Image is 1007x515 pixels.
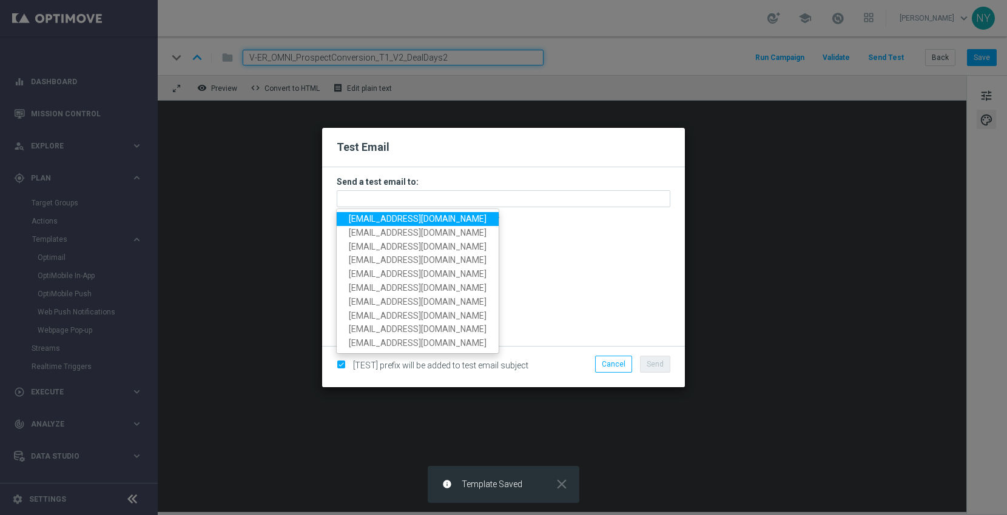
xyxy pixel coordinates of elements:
[337,140,670,154] h2: Test Email
[353,360,528,370] span: [TEST] prefix will be added to test email subject
[462,479,522,490] span: Template Saved
[337,336,499,350] a: [EMAIL_ADDRESS][DOMAIN_NAME]
[337,308,499,322] a: [EMAIL_ADDRESS][DOMAIN_NAME]
[337,210,670,221] p: Separate multiple addresses with commas
[349,241,487,251] span: [EMAIL_ADDRESS][DOMAIN_NAME]
[349,310,487,320] span: [EMAIL_ADDRESS][DOMAIN_NAME]
[337,212,499,226] a: [EMAIL_ADDRESS][DOMAIN_NAME]
[349,338,487,348] span: [EMAIL_ADDRESS][DOMAIN_NAME]
[349,283,487,293] span: [EMAIL_ADDRESS][DOMAIN_NAME]
[554,476,570,492] i: close
[337,239,499,253] a: [EMAIL_ADDRESS][DOMAIN_NAME]
[640,356,670,373] button: Send
[337,281,499,295] a: [EMAIL_ADDRESS][DOMAIN_NAME]
[553,479,570,489] button: close
[349,297,487,307] span: [EMAIL_ADDRESS][DOMAIN_NAME]
[349,228,487,238] span: [EMAIL_ADDRESS][DOMAIN_NAME]
[647,360,664,368] span: Send
[442,479,452,489] i: info
[337,245,670,256] p: Email with customer data
[349,255,487,265] span: [EMAIL_ADDRESS][DOMAIN_NAME]
[349,214,487,224] span: [EMAIL_ADDRESS][DOMAIN_NAME]
[337,295,499,309] a: [EMAIL_ADDRESS][DOMAIN_NAME]
[349,269,487,279] span: [EMAIL_ADDRESS][DOMAIN_NAME]
[337,253,499,267] a: [EMAIL_ADDRESS][DOMAIN_NAME]
[337,322,499,336] a: [EMAIL_ADDRESS][DOMAIN_NAME]
[349,324,487,334] span: [EMAIL_ADDRESS][DOMAIN_NAME]
[337,267,499,281] a: [EMAIL_ADDRESS][DOMAIN_NAME]
[595,356,632,373] button: Cancel
[337,176,670,187] h3: Send a test email to:
[337,226,499,240] a: [EMAIL_ADDRESS][DOMAIN_NAME]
